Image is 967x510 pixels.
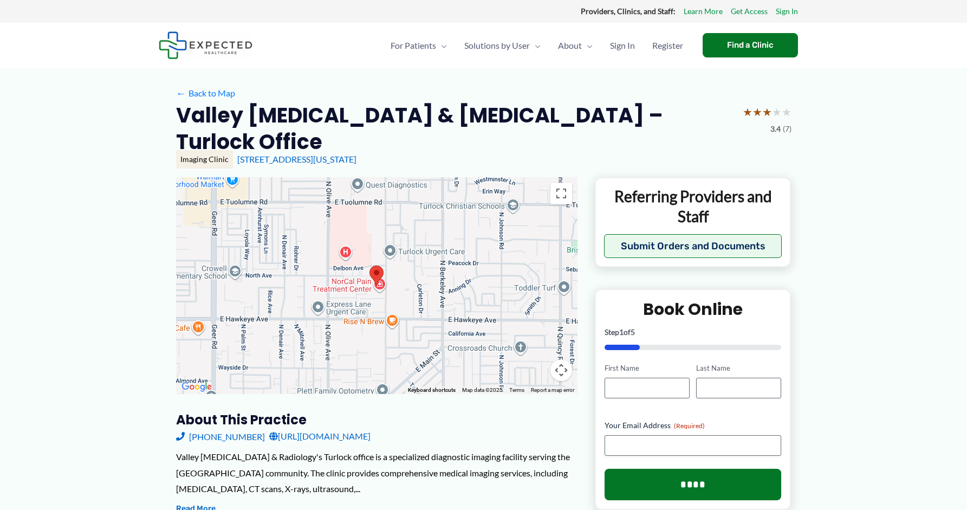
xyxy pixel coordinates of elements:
[601,27,644,64] a: Sign In
[674,422,705,430] span: (Required)
[382,27,692,64] nav: Primary Site Navigation
[762,102,772,122] span: ★
[509,387,524,393] a: Terms (opens in new tab)
[176,85,235,101] a: ←Back to Map
[530,27,541,64] span: Menu Toggle
[604,234,782,258] button: Submit Orders and Documents
[605,363,690,373] label: First Name
[772,102,782,122] span: ★
[549,27,601,64] a: AboutMenu Toggle
[731,4,768,18] a: Get Access
[531,387,574,393] a: Report a map error
[610,27,635,64] span: Sign In
[550,183,572,204] button: Toggle fullscreen view
[582,27,593,64] span: Menu Toggle
[464,27,530,64] span: Solutions by User
[456,27,549,64] a: Solutions by UserMenu Toggle
[176,150,233,169] div: Imaging Clinic
[605,420,782,431] label: Your Email Address
[550,359,572,381] button: Map camera controls
[776,4,798,18] a: Sign In
[743,102,752,122] span: ★
[605,328,782,336] p: Step of
[652,27,683,64] span: Register
[703,33,798,57] a: Find a Clinic
[179,380,215,394] a: Open this area in Google Maps (opens a new window)
[684,4,723,18] a: Learn More
[782,102,791,122] span: ★
[179,380,215,394] img: Google
[237,154,356,164] a: [STREET_ADDRESS][US_STATE]
[605,299,782,320] h2: Book Online
[581,7,676,16] strong: Providers, Clinics, and Staff:
[696,363,781,373] label: Last Name
[269,428,371,444] a: [URL][DOMAIN_NAME]
[176,411,577,428] h3: About this practice
[176,449,577,497] div: Valley [MEDICAL_DATA] & Radiology's Turlock office is a specialized diagnostic imaging facility s...
[176,102,734,156] h2: Valley [MEDICAL_DATA] & [MEDICAL_DATA] – Turlock Office
[604,186,782,226] p: Referring Providers and Staff
[436,27,447,64] span: Menu Toggle
[382,27,456,64] a: For PatientsMenu Toggle
[391,27,436,64] span: For Patients
[631,327,635,337] span: 5
[558,27,582,64] span: About
[752,102,762,122] span: ★
[644,27,692,64] a: Register
[462,387,503,393] span: Map data ©2025
[408,386,456,394] button: Keyboard shortcuts
[176,428,265,444] a: [PHONE_NUMBER]
[783,122,791,136] span: (7)
[619,327,624,337] span: 1
[770,122,781,136] span: 3.4
[176,88,186,98] span: ←
[159,31,252,59] img: Expected Healthcare Logo - side, dark font, small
